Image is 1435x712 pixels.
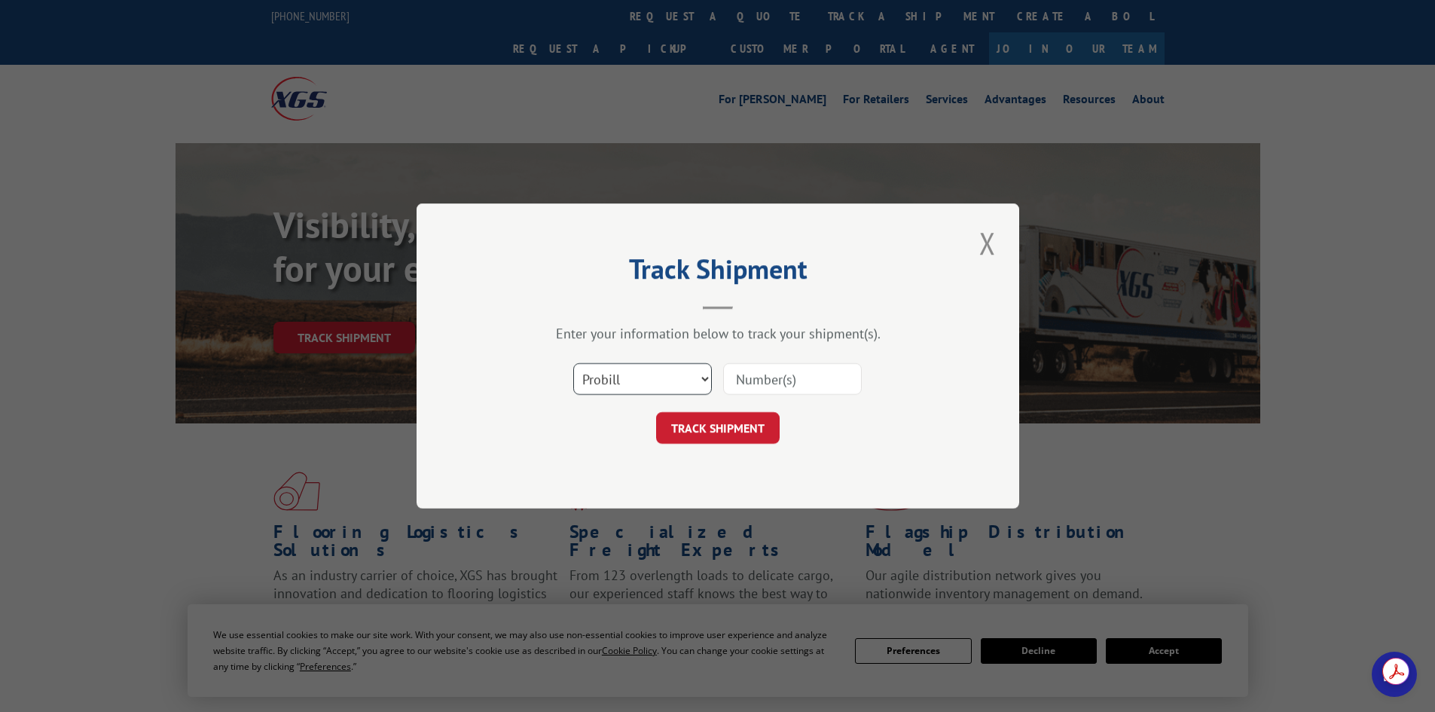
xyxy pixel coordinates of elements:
[492,325,944,342] div: Enter your information below to track your shipment(s).
[656,412,780,444] button: TRACK SHIPMENT
[975,222,1000,264] button: Close modal
[723,363,862,395] input: Number(s)
[1372,652,1417,697] a: Open chat
[492,258,944,287] h2: Track Shipment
